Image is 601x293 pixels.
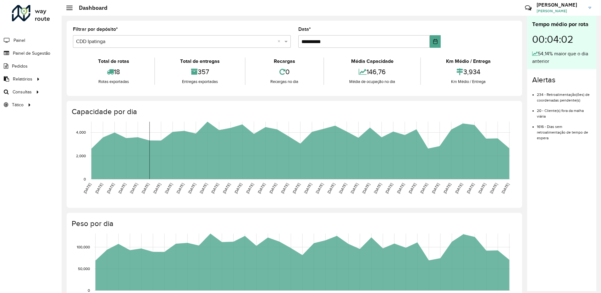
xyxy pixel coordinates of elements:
[74,58,153,65] div: Total de rotas
[72,219,516,228] h4: Peso por dia
[222,182,231,194] text: [DATE]
[84,177,86,181] text: 0
[326,79,419,85] div: Média de ocupação no dia
[77,245,90,249] text: 100,000
[384,182,394,194] text: [DATE]
[443,182,452,194] text: [DATE]
[73,4,108,11] h2: Dashboard
[537,103,591,119] li: 20 - Cliente(s) fora da malha viária
[278,38,283,45] span: Clear all
[431,182,440,194] text: [DATE]
[521,1,535,15] a: Contato Rápido
[327,182,336,194] text: [DATE]
[141,182,150,194] text: [DATE]
[489,182,498,194] text: [DATE]
[396,182,405,194] text: [DATE]
[422,65,514,79] div: 3,934
[326,65,419,79] div: 146,76
[94,182,103,194] text: [DATE]
[247,58,322,65] div: Recargas
[422,58,514,65] div: Km Médio / Entrega
[14,37,25,44] span: Painel
[210,182,219,194] text: [DATE]
[152,182,162,194] text: [DATE]
[532,75,591,85] h4: Alertas
[532,50,591,65] div: 54,14% maior que o dia anterior
[532,29,591,50] div: 00:04:02
[292,182,301,194] text: [DATE]
[338,182,347,194] text: [DATE]
[257,182,266,194] text: [DATE]
[537,87,591,103] li: 234 - Retroalimentação(ões) de coordenadas pendente(s)
[280,182,289,194] text: [DATE]
[106,182,115,194] text: [DATE]
[157,65,243,79] div: 357
[118,182,127,194] text: [DATE]
[303,182,312,194] text: [DATE]
[245,182,254,194] text: [DATE]
[315,182,324,194] text: [DATE]
[477,182,487,194] text: [DATE]
[268,182,278,194] text: [DATE]
[73,25,118,33] label: Filtrar por depósito
[164,182,173,194] text: [DATE]
[361,182,371,194] text: [DATE]
[13,76,32,82] span: Relatórios
[532,20,591,29] div: Tempo médio por rota
[83,182,92,194] text: [DATE]
[537,8,584,14] span: [PERSON_NAME]
[176,182,185,194] text: [DATE]
[466,182,475,194] text: [DATE]
[157,58,243,65] div: Total de entregas
[298,25,311,33] label: Data
[74,65,153,79] div: 18
[350,182,359,194] text: [DATE]
[408,182,417,194] text: [DATE]
[13,89,32,95] span: Consultas
[454,182,463,194] text: [DATE]
[12,63,28,69] span: Pedidos
[373,182,382,194] text: [DATE]
[247,79,322,85] div: Recargas no dia
[78,267,90,271] text: 50,000
[326,58,419,65] div: Média Capacidade
[129,182,138,194] text: [DATE]
[537,119,591,141] li: 1616 - Dias sem retroalimentação de tempo de espera
[419,182,428,194] text: [DATE]
[187,182,196,194] text: [DATE]
[501,182,510,194] text: [DATE]
[76,130,86,135] text: 4,000
[74,79,153,85] div: Rotas exportadas
[157,79,243,85] div: Entregas exportadas
[76,154,86,158] text: 2,000
[88,288,90,292] text: 0
[430,35,441,48] button: Choose Date
[12,102,24,108] span: Tático
[234,182,243,194] text: [DATE]
[199,182,208,194] text: [DATE]
[72,107,516,116] h4: Capacidade por dia
[13,50,50,57] span: Painel de Sugestão
[247,65,322,79] div: 0
[422,79,514,85] div: Km Médio / Entrega
[537,2,584,8] h3: [PERSON_NAME]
